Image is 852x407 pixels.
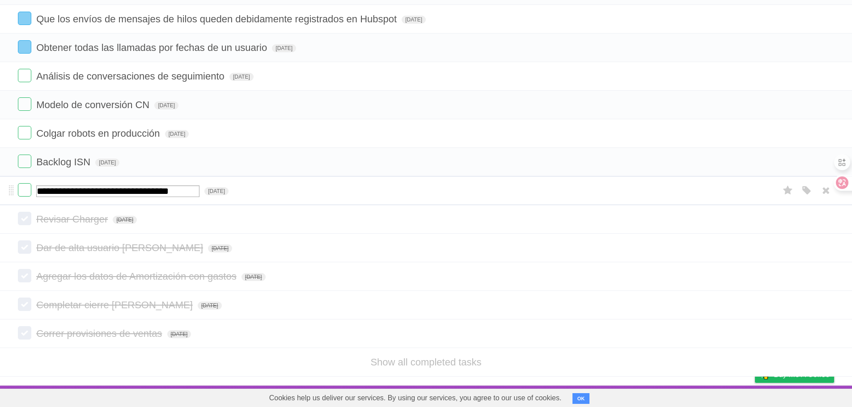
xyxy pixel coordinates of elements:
[36,71,227,82] span: Análisis de conversaciones de seguimiento
[113,216,137,224] span: [DATE]
[18,326,31,340] label: Done
[18,97,31,111] label: Done
[208,244,232,252] span: [DATE]
[36,214,110,225] span: Revisar Charger
[229,73,254,81] span: [DATE]
[95,159,119,167] span: [DATE]
[36,156,93,168] span: Backlog ISN
[636,388,655,405] a: About
[18,212,31,225] label: Done
[778,388,834,405] a: Suggest a feature
[665,388,702,405] a: Developers
[18,298,31,311] label: Done
[204,187,229,195] span: [DATE]
[198,302,222,310] span: [DATE]
[36,128,162,139] span: Colgar robots en producción
[36,42,269,53] span: Obtener todas las llamadas por fechas de un usuario
[743,388,767,405] a: Privacy
[36,99,152,110] span: Modelo de conversión CN
[242,273,266,281] span: [DATE]
[36,299,195,310] span: Completar cierre [PERSON_NAME]
[713,388,733,405] a: Terms
[36,271,239,282] span: Agregar los datos de Amortización con gastos
[370,357,481,368] a: Show all completed tasks
[36,328,164,339] span: Correr provisiones de ventas
[18,183,31,197] label: Done
[154,101,178,109] span: [DATE]
[18,269,31,282] label: Done
[36,242,205,253] span: Dar de alta usuario [PERSON_NAME]
[572,393,590,404] button: OK
[260,389,571,407] span: Cookies help us deliver our services. By using our services, you agree to our use of cookies.
[402,16,426,24] span: [DATE]
[165,130,189,138] span: [DATE]
[18,126,31,139] label: Done
[780,183,797,198] label: Star task
[167,330,191,338] span: [DATE]
[18,240,31,254] label: Done
[18,40,31,54] label: Done
[18,155,31,168] label: Done
[18,12,31,25] label: Done
[36,13,399,25] span: Que los envíos de mensajes de hilos queden debidamente registrados en Hubspot
[18,69,31,82] label: Done
[774,367,830,382] span: Buy me a coffee
[272,44,296,52] span: [DATE]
